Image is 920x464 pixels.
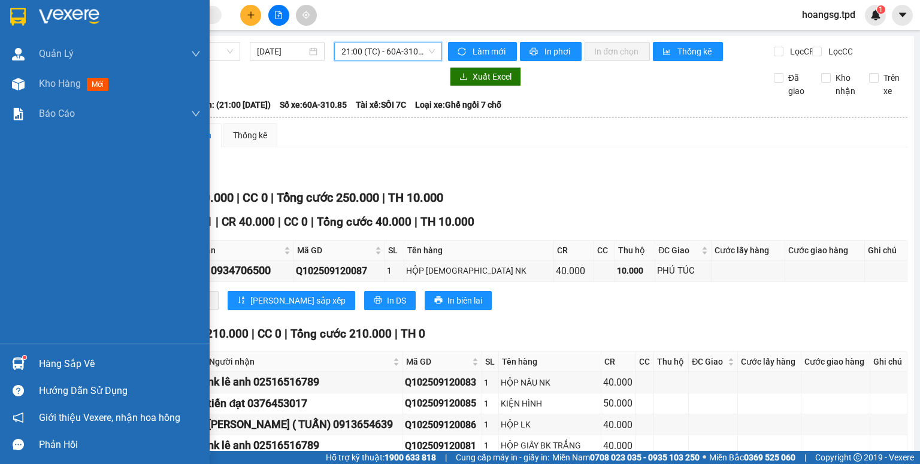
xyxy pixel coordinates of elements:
[870,10,881,20] img: icon-new-feature
[501,418,599,431] div: HỘP LK
[473,45,507,58] span: Làm mới
[601,352,636,372] th: CR
[39,78,81,89] span: Kho hàng
[405,375,479,390] div: Q102509120083
[395,327,398,341] span: |
[209,355,391,368] span: Người nhận
[447,294,482,307] span: In biên lai
[401,327,425,341] span: TH 0
[12,357,25,370] img: warehouse-icon
[482,352,499,372] th: SL
[356,98,406,111] span: Tài xế: SỒI 7C
[250,294,346,307] span: [PERSON_NAME] sắp xếp
[39,106,75,121] span: Báo cáo
[233,129,267,142] div: Thống kê
[13,439,24,450] span: message
[403,414,482,435] td: Q102509120086
[294,260,385,281] td: Q102509120087
[277,190,379,205] span: Tổng cước 250.000
[10,8,26,26] img: logo-vxr
[603,396,634,411] div: 50.000
[653,42,723,61] button: bar-chartThống kê
[12,108,25,120] img: solution-icon
[703,455,706,460] span: ⚪️
[247,11,255,19] span: plus
[406,264,552,277] div: HỘP [DEMOGRAPHIC_DATA] NK
[617,264,653,277] div: 10.000
[870,352,907,372] th: Ghi chú
[590,453,700,462] strong: 0708 023 035 - 0935 103 250
[459,72,468,82] span: download
[388,190,443,205] span: TH 10.000
[484,376,497,389] div: 1
[484,418,497,431] div: 1
[12,78,25,90] img: warehouse-icon
[364,291,416,310] button: printerIn DS
[39,382,201,400] div: Hướng dẫn sử dụng
[23,356,26,359] sup: 1
[677,45,713,58] span: Thống kê
[501,376,599,389] div: HỘP NÂU NK
[278,215,281,229] span: |
[636,352,654,372] th: CC
[297,244,372,257] span: Mã GD
[785,241,865,260] th: Cước giao hàng
[445,451,447,464] span: |
[615,241,655,260] th: Thu hộ
[317,215,411,229] span: Tổng cước 40.000
[415,98,501,111] span: Loại xe: Ghế ngồi 7 chỗ
[603,417,634,432] div: 40.000
[258,327,282,341] span: CC 0
[403,372,482,393] td: Q102509120083
[257,45,306,58] input: 12/09/2025
[183,98,271,111] span: Chuyến: (21:00 [DATE])
[544,45,572,58] span: In phơi
[831,71,860,98] span: Kho nhận
[243,190,268,205] span: CC 0
[13,385,24,396] span: question-circle
[585,42,650,61] button: In đơn chọn
[268,5,289,26] button: file-add
[414,215,417,229] span: |
[406,355,469,368] span: Mã GD
[13,412,24,423] span: notification
[12,48,25,60] img: warehouse-icon
[191,49,201,59] span: down
[387,264,402,277] div: 1
[405,417,479,432] div: Q102509120086
[39,410,180,425] span: Giới thiệu Vexere, nhận hoa hồng
[280,98,347,111] span: Số xe: 60A-310.85
[208,395,401,412] div: tiến đạt 0376453017
[222,215,275,229] span: CR 40.000
[603,375,634,390] div: 40.000
[434,296,443,305] span: printer
[237,190,240,205] span: |
[712,241,785,260] th: Cước lấy hàng
[191,109,201,119] span: down
[425,291,492,310] button: printerIn biên lai
[865,241,907,260] th: Ghi chú
[252,327,255,341] span: |
[311,215,314,229] span: |
[456,451,549,464] span: Cung cấp máy in - giấy in:
[897,10,908,20] span: caret-down
[170,244,282,257] span: Người nhận
[804,451,806,464] span: |
[403,435,482,456] td: Q102509120081
[448,42,517,61] button: syncLàm mới
[285,327,287,341] span: |
[240,5,261,26] button: plus
[552,451,700,464] span: Miền Nam
[499,352,601,372] th: Tên hàng
[824,45,855,58] span: Lọc CC
[274,11,283,19] span: file-add
[657,264,709,278] div: PHÚ TÚC
[879,5,883,14] span: 1
[385,241,404,260] th: SL
[374,296,382,305] span: printer
[792,7,865,22] span: hoangsg.tpd
[654,352,689,372] th: Thu hộ
[501,397,599,410] div: KIỆN HÌNH
[744,453,795,462] strong: 0369 525 060
[501,439,599,452] div: HỘP GIẤY BK TRẮNG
